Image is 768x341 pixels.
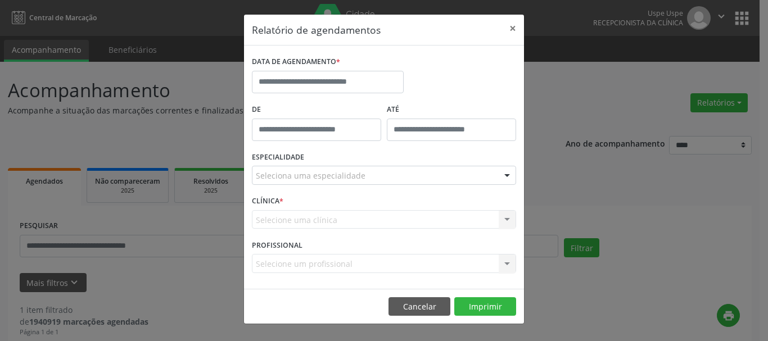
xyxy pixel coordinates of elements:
label: ATÉ [387,101,516,119]
label: De [252,101,381,119]
label: CLÍNICA [252,193,283,210]
span: Seleciona uma especialidade [256,170,365,181]
label: PROFISSIONAL [252,237,302,254]
label: DATA DE AGENDAMENTO [252,53,340,71]
button: Close [502,15,524,42]
h5: Relatório de agendamentos [252,22,381,37]
label: ESPECIALIDADE [252,149,304,166]
button: Cancelar [388,297,450,316]
button: Imprimir [454,297,516,316]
